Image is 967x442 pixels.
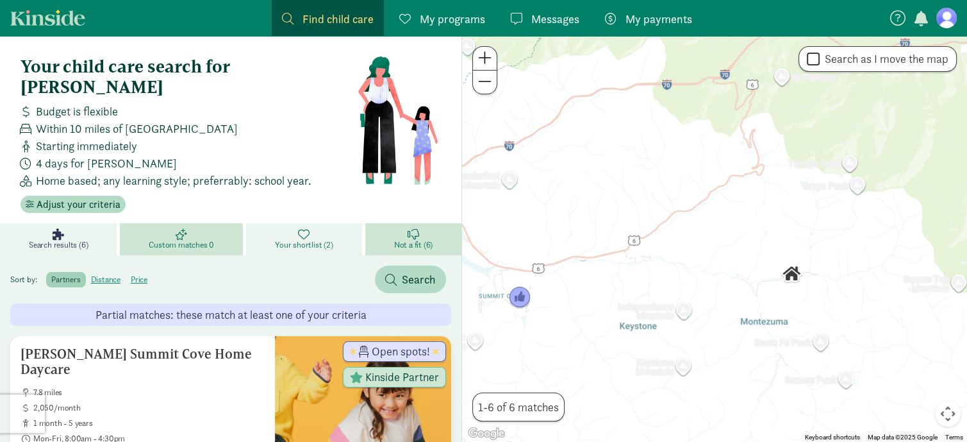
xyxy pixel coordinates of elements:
[29,240,88,250] span: Search results (6)
[365,223,461,255] a: Not a fit (6)
[246,223,365,255] a: Your shortlist (2)
[302,10,374,28] span: Find child care
[36,137,137,155] span: Starting immediately
[805,433,860,442] button: Keyboard shortcuts
[820,51,948,67] label: Search as I move the map
[21,196,126,214] button: Adjust your criteria
[33,403,265,413] span: 2,050/month
[402,271,436,288] span: Search
[465,425,508,442] img: Google
[36,155,177,172] span: 4 days for [PERSON_NAME]
[36,103,118,120] span: Budget is flexible
[120,223,246,255] a: Custom matches 0
[945,434,963,441] a: Terms
[21,56,357,98] h4: Your child care search for [PERSON_NAME]
[10,274,44,285] span: Sort by:
[365,371,439,383] span: Kinside Partner
[126,272,153,287] label: price
[36,172,311,189] span: Home based; any learning style; preferrably: school year.
[531,10,579,28] span: Messages
[420,10,485,28] span: My programs
[36,120,238,137] span: Within 10 miles of [GEOGRAPHIC_DATA]
[149,240,214,250] span: Custom matches 0
[21,346,265,377] h5: [PERSON_NAME] Summit Cove Home Daycare
[33,387,265,398] span: 7.8 miles
[868,434,938,441] span: Map data ©2025 Google
[465,425,508,442] a: Open this area in Google Maps (opens a new window)
[275,240,333,250] span: Your shortlist (2)
[10,10,85,26] a: Kinside
[935,401,961,427] button: Map camera controls
[625,10,692,28] span: My payments
[372,346,430,357] span: Open spots!
[478,398,559,416] span: 1-6 of 6 matches
[775,258,807,290] div: Click to see details
[46,272,85,287] label: partners
[394,240,433,250] span: Not a fit (6)
[504,282,536,314] div: Click to see details
[10,303,451,326] div: Partial matches: these match at least one of your criteria
[375,266,446,293] button: Search
[37,197,120,212] span: Adjust your criteria
[86,272,126,287] label: distance
[33,418,265,429] span: 1 month - 5 years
